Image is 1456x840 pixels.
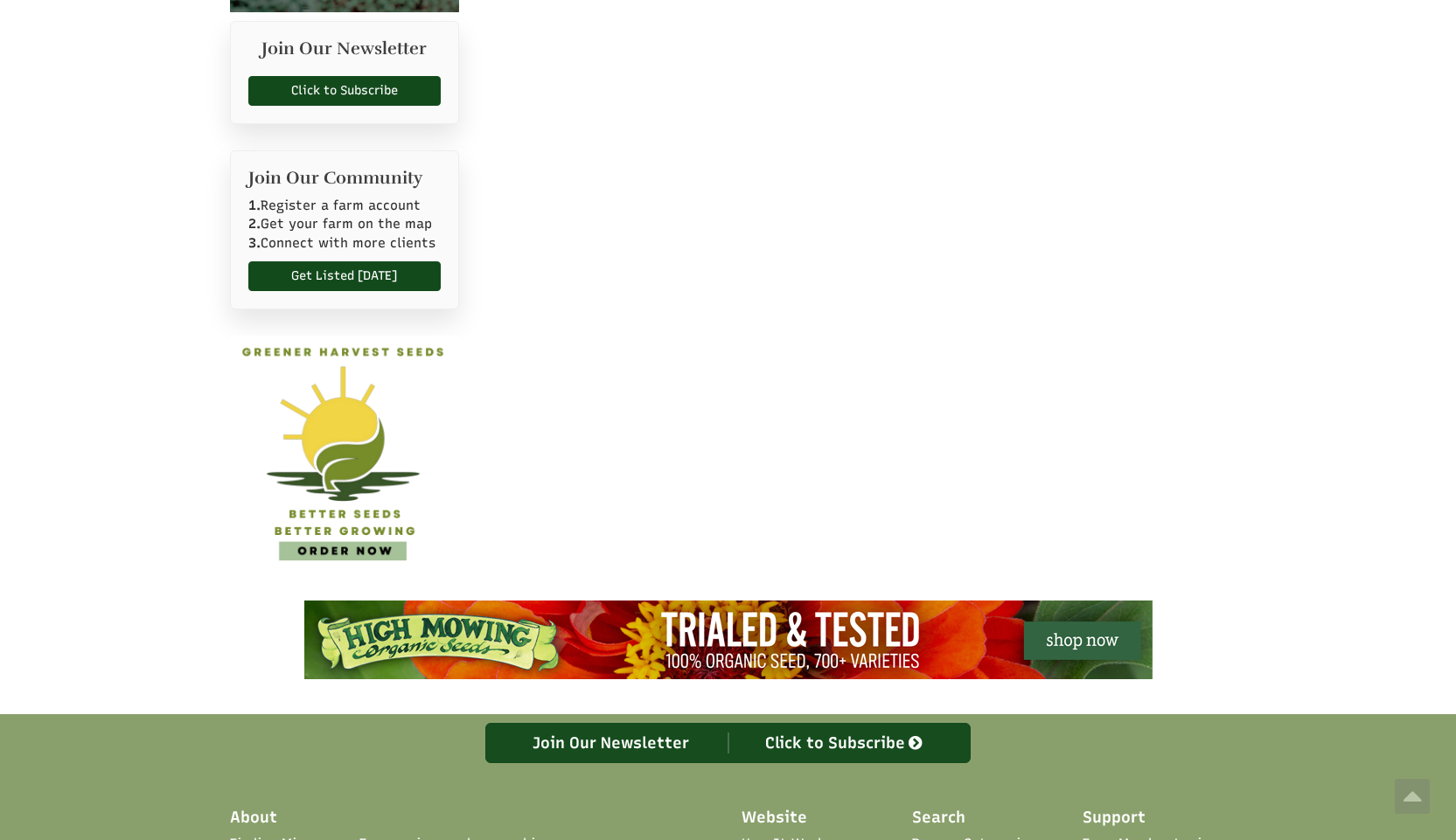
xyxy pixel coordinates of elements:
[248,169,442,188] h2: Join Our Community
[248,76,442,106] a: Click to Subscribe
[248,39,442,67] h2: Join Our Newsletter
[1083,807,1146,830] span: Support
[230,807,277,830] span: About
[912,807,965,830] span: Search
[248,197,442,253] p: Register a farm account Get your farm on the map Connect with more clients
[495,732,728,753] div: Join Our Newsletter
[728,732,962,753] div: Click to Subscribe
[304,600,1153,679] img: High
[248,198,261,213] b: 1.
[485,723,971,763] a: Join Our Newsletter Click to Subscribe
[248,235,261,251] b: 3.
[230,336,460,566] img: GREENER HARVEST SEEDS
[742,807,807,830] span: Website
[248,261,442,291] a: Get Listed [DATE]
[248,216,261,232] b: 2.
